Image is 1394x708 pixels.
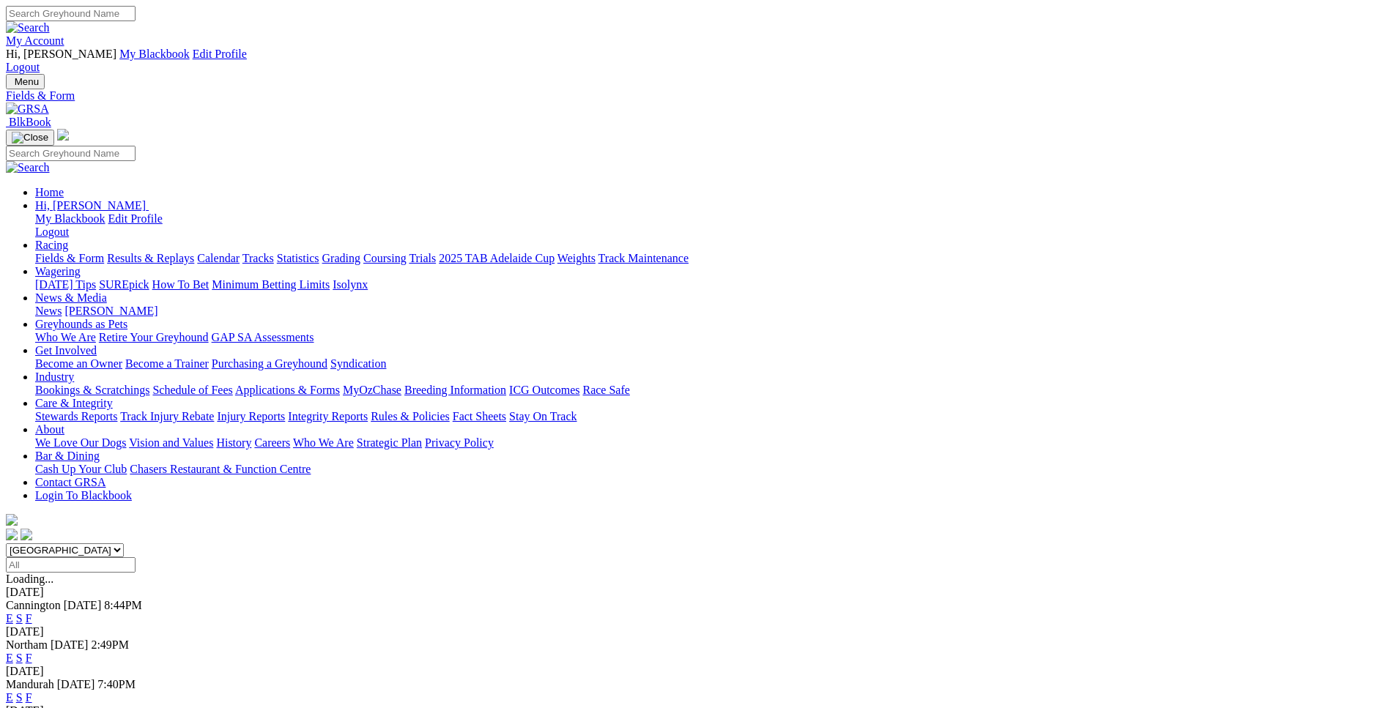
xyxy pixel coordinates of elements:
[99,278,149,291] a: SUREpick
[35,212,1388,239] div: Hi, [PERSON_NAME]
[343,384,401,396] a: MyOzChase
[6,48,1388,74] div: My Account
[322,252,360,264] a: Grading
[6,612,13,625] a: E
[35,357,122,370] a: Become an Owner
[6,691,13,704] a: E
[120,410,214,422] a: Track Injury Rebate
[129,436,213,449] a: Vision and Values
[212,357,327,370] a: Purchasing a Greyhound
[371,410,450,422] a: Rules & Policies
[51,638,89,651] span: [DATE]
[35,239,68,251] a: Racing
[6,61,40,73] a: Logout
[363,252,407,264] a: Coursing
[509,384,579,396] a: ICG Outcomes
[35,476,105,488] a: Contact GRSA
[197,252,240,264] a: Calendar
[99,331,209,343] a: Retire Your Greyhound
[35,291,107,304] a: News & Media
[35,436,126,449] a: We Love Our Dogs
[26,612,32,625] a: F
[357,436,422,449] a: Strategic Plan
[91,638,129,651] span: 2:49PM
[6,89,1388,103] a: Fields & Form
[97,678,136,690] span: 7:40PM
[35,436,1388,450] div: About
[509,410,576,422] a: Stay On Track
[12,132,48,144] img: Close
[242,252,274,264] a: Tracks
[6,586,1388,599] div: [DATE]
[404,384,506,396] a: Breeding Information
[16,652,23,664] a: S
[6,48,116,60] span: Hi, [PERSON_NAME]
[125,357,209,370] a: Become a Trainer
[16,691,23,704] a: S
[6,652,13,664] a: E
[35,384,1388,397] div: Industry
[35,305,1388,318] div: News & Media
[107,252,194,264] a: Results & Replays
[35,226,69,238] a: Logout
[35,318,127,330] a: Greyhounds as Pets
[6,665,1388,678] div: [DATE]
[35,410,1388,423] div: Care & Integrity
[35,305,62,317] a: News
[35,199,149,212] a: Hi, [PERSON_NAME]
[6,529,18,540] img: facebook.svg
[108,212,163,225] a: Edit Profile
[35,423,64,436] a: About
[582,384,629,396] a: Race Safe
[216,436,251,449] a: History
[6,103,49,116] img: GRSA
[453,410,506,422] a: Fact Sheets
[35,450,100,462] a: Bar & Dining
[35,199,146,212] span: Hi, [PERSON_NAME]
[6,557,136,573] input: Select date
[15,76,39,87] span: Menu
[35,463,127,475] a: Cash Up Your Club
[6,6,136,21] input: Search
[6,678,54,690] span: Mandurah
[21,529,32,540] img: twitter.svg
[217,410,285,422] a: Injury Reports
[6,161,50,174] img: Search
[6,21,50,34] img: Search
[6,74,45,89] button: Toggle navigation
[598,252,689,264] a: Track Maintenance
[104,599,142,611] span: 8:44PM
[6,514,18,526] img: logo-grsa-white.png
[26,652,32,664] a: F
[277,252,319,264] a: Statistics
[425,436,494,449] a: Privacy Policy
[152,384,232,396] a: Schedule of Fees
[35,410,117,422] a: Stewards Reports
[6,116,51,128] a: BlkBook
[35,331,96,343] a: Who We Are
[35,278,1388,291] div: Wagering
[6,599,61,611] span: Cannington
[333,278,368,291] a: Isolynx
[35,463,1388,476] div: Bar & Dining
[119,48,190,60] a: My Blackbook
[57,678,95,690] span: [DATE]
[35,265,81,277] a: Wagering
[9,116,51,128] span: BlkBook
[6,34,64,47] a: My Account
[16,612,23,625] a: S
[64,305,157,317] a: [PERSON_NAME]
[254,436,290,449] a: Careers
[557,252,596,264] a: Weights
[212,278,330,291] a: Minimum Betting Limits
[235,384,340,396] a: Applications & Forms
[212,331,314,343] a: GAP SA Assessments
[35,384,149,396] a: Bookings & Scratchings
[193,48,247,60] a: Edit Profile
[35,357,1388,370] div: Get Involved
[26,691,32,704] a: F
[35,186,64,198] a: Home
[35,252,1388,265] div: Racing
[293,436,354,449] a: Who We Are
